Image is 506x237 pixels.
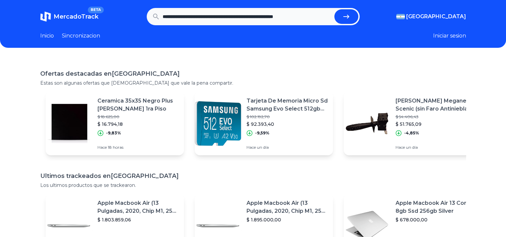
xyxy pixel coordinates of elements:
[247,216,328,223] p: $ 1.895.000,00
[247,121,328,127] p: $ 92.393,40
[54,13,98,20] span: MercadoTrack
[433,32,466,40] button: Iniciar sesion
[97,114,179,119] p: $ 18.625,00
[40,32,54,40] a: Inicio
[247,114,328,119] p: $ 102.192,70
[40,69,466,78] h1: Ofertas destacadas en [GEOGRAPHIC_DATA]
[106,130,121,136] p: -9,83%
[40,11,98,22] a: MercadoTrackBETA
[97,199,179,215] p: Apple Macbook Air (13 Pulgadas, 2020, Chip M1, 256 Gb De Ssd, 8 Gb De Ram) - Plata
[97,121,179,127] p: $ 16.794,18
[344,100,390,147] img: Featured image
[406,13,466,21] span: [GEOGRAPHIC_DATA]
[396,216,477,223] p: $ 678.000,00
[255,130,269,136] p: -9,59%
[396,14,405,19] img: Argentina
[40,80,466,86] p: Estas son algunas ofertas que [DEMOGRAPHIC_DATA] que vale la pena compartir.
[344,92,482,155] a: Featured image[PERSON_NAME] Megane Scenic (sin Faro Antiniebla)$ 54.406,43$ 51.765,09-4,85%Hace u...
[396,13,466,21] button: [GEOGRAPHIC_DATA]
[46,92,184,155] a: Featured imageCeramica 35x35 Negro Plus [PERSON_NAME] 1ra Piso$ 18.625,00$ 16.794,18-9,83%Hace 18...
[396,121,477,127] p: $ 51.765,09
[396,114,477,119] p: $ 54.406,43
[404,130,419,136] p: -4,85%
[46,100,92,147] img: Featured image
[247,199,328,215] p: Apple Macbook Air (13 Pulgadas, 2020, Chip M1, 256 Gb De Ssd, 8 Gb De Ram) - Plata
[396,97,477,113] p: [PERSON_NAME] Megane Scenic (sin Faro Antiniebla)
[97,97,179,113] p: Ceramica 35x35 Negro Plus [PERSON_NAME] 1ra Piso
[62,32,100,40] a: Sincronizacion
[40,11,51,22] img: MercadoTrack
[195,100,241,147] img: Featured image
[40,171,466,181] h1: Ultimos trackeados en [GEOGRAPHIC_DATA]
[97,216,179,223] p: $ 1.803.859,06
[396,199,477,215] p: Apple Macbook Air 13 Core I5 8gb Ssd 256gb Silver
[88,7,103,13] span: BETA
[396,145,477,150] p: Hace un día
[247,145,328,150] p: Hace un día
[40,182,466,189] p: Los ultimos productos que se trackearon.
[195,92,333,155] a: Featured imageTarjeta De Memoria Micro Sd Samsung Evo Select 512gb 130mb/s Mb-me512ka/am$ 102.192...
[247,97,328,113] p: Tarjeta De Memoria Micro Sd Samsung Evo Select 512gb 130mb/s Mb-me512ka/am
[97,145,179,150] p: Hace 18 horas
